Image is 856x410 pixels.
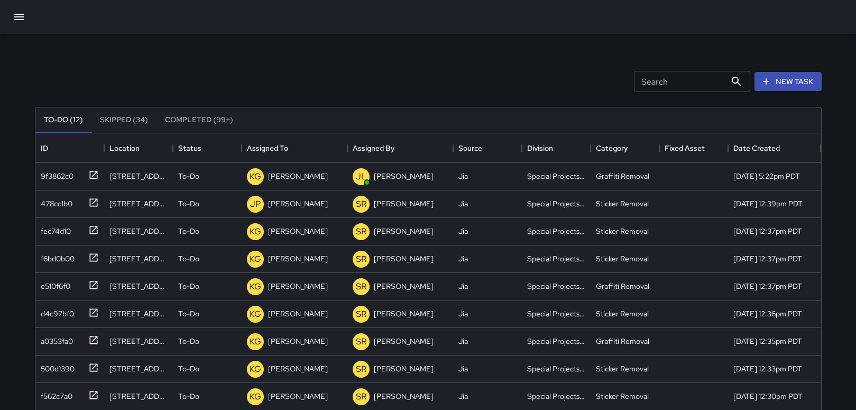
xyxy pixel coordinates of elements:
[36,359,75,374] div: 500d1390
[527,253,585,264] div: Special Projects Team
[527,198,585,209] div: Special Projects Team
[109,363,168,374] div: 1 Second Street
[733,363,802,374] div: 8/25/2025, 12:33pm PDT
[35,133,104,163] div: ID
[458,198,468,209] div: Jia
[728,133,821,163] div: Date Created
[247,133,288,163] div: Assigned To
[250,253,261,266] p: KG
[109,281,168,291] div: 41 Montgomery Street
[527,281,585,291] div: Special Projects Team
[250,198,261,211] p: JP
[733,133,780,163] div: Date Created
[36,277,70,291] div: e510f6f0
[356,335,366,348] p: SR
[596,281,649,291] div: Graffiti Removal
[250,225,261,238] p: KG
[157,107,242,133] button: Completed (99+)
[527,363,585,374] div: Special Projects Team
[36,387,72,402] div: f562c7a0
[178,308,199,319] p: To-Do
[91,107,157,133] button: Skipped (34)
[36,167,73,181] div: 9f3862c0
[268,281,328,291] p: [PERSON_NAME]
[178,253,199,264] p: To-Do
[268,363,328,374] p: [PERSON_NAME]
[109,253,168,264] div: 199 Montgomery Street
[36,249,75,264] div: f6bd0b00
[109,336,168,347] div: 8 Montgomery Street
[36,222,71,236] div: fec74d10
[527,308,585,319] div: Special Projects Team
[374,171,434,181] p: [PERSON_NAME]
[356,280,366,293] p: SR
[109,171,168,181] div: 544 Market Street
[733,171,800,181] div: 8/30/2025, 5:22pm PDT
[665,133,705,163] div: Fixed Asset
[374,253,434,264] p: [PERSON_NAME]
[458,226,468,236] div: Jia
[41,133,48,163] div: ID
[35,107,91,133] button: To-Do (12)
[596,198,649,209] div: Sticker Removal
[104,133,173,163] div: Location
[109,198,168,209] div: 155 Montgomery Street
[356,198,366,211] p: SR
[596,253,649,264] div: Sticker Removal
[356,308,366,321] p: SR
[733,336,802,347] div: 8/25/2025, 12:35pm PDT
[374,308,434,319] p: [PERSON_NAME]
[250,390,261,403] p: KG
[458,281,468,291] div: Jia
[659,133,728,163] div: Fixed Asset
[733,253,802,264] div: 8/25/2025, 12:37pm PDT
[522,133,591,163] div: Division
[356,253,366,266] p: SR
[754,72,822,92] button: New Task
[178,281,199,291] p: To-Do
[268,226,328,236] p: [PERSON_NAME]
[596,391,649,402] div: Sticker Removal
[178,336,199,347] p: To-Do
[178,391,199,402] p: To-Do
[458,363,468,374] div: Jia
[268,336,328,347] p: [PERSON_NAME]
[36,304,74,319] div: d4c97bf0
[250,335,261,348] p: KG
[173,133,242,163] div: Status
[453,133,522,163] div: Source
[596,171,649,181] div: Graffiti Removal
[458,171,468,181] div: Jia
[733,308,802,319] div: 8/25/2025, 12:36pm PDT
[458,391,468,402] div: Jia
[374,363,434,374] p: [PERSON_NAME]
[596,336,649,347] div: Graffiti Removal
[353,133,394,163] div: Assigned By
[268,171,328,181] p: [PERSON_NAME]
[356,363,366,376] p: SR
[268,198,328,209] p: [PERSON_NAME]
[527,391,585,402] div: Special Projects Team
[596,226,649,236] div: Sticker Removal
[596,133,628,163] div: Category
[596,363,649,374] div: Sticker Removal
[591,133,659,163] div: Category
[109,308,168,319] div: 41 Montgomery Street
[458,336,468,347] div: Jia
[36,194,72,209] div: 478cc1b0
[268,391,328,402] p: [PERSON_NAME]
[250,308,261,321] p: KG
[527,226,585,236] div: Special Projects Team
[458,133,482,163] div: Source
[178,363,199,374] p: To-Do
[356,170,366,183] p: JL
[36,332,73,347] div: a0353fa0
[458,253,468,264] div: Jia
[527,336,585,347] div: Special Projects Team
[268,253,328,264] p: [PERSON_NAME]
[374,336,434,347] p: [PERSON_NAME]
[268,308,328,319] p: [PERSON_NAME]
[374,391,434,402] p: [PERSON_NAME]
[356,390,366,403] p: SR
[733,226,802,236] div: 8/25/2025, 12:37pm PDT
